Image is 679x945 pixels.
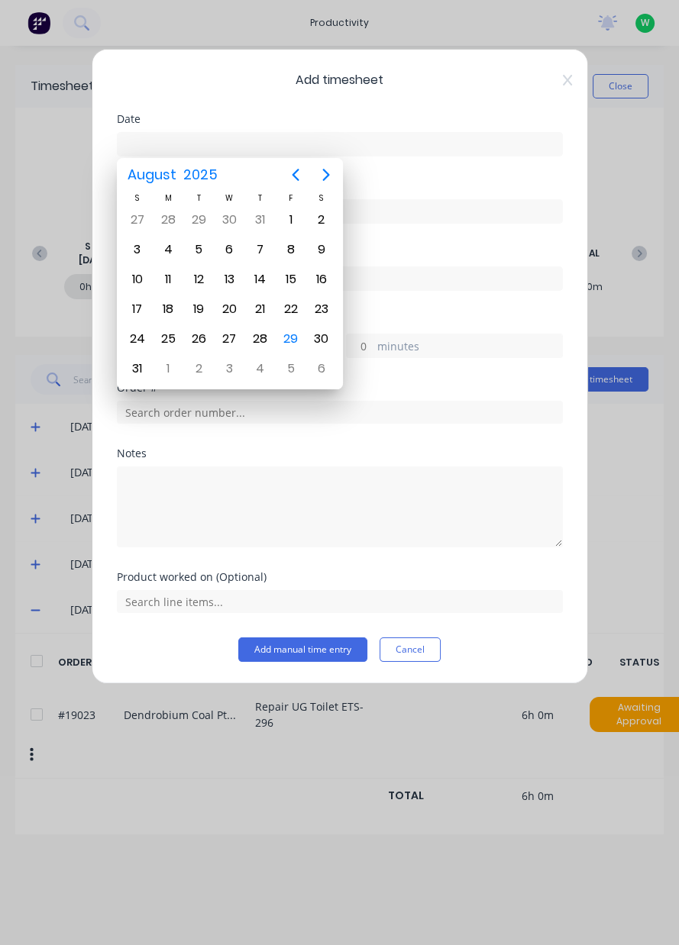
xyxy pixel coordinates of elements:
input: Search order number... [117,401,563,424]
div: Monday, August 4, 2025 [157,238,179,261]
div: Monday, September 1, 2025 [157,357,179,380]
div: Saturday, August 30, 2025 [310,327,333,350]
div: Sunday, August 3, 2025 [126,238,149,261]
div: Saturday, August 2, 2025 [310,208,333,231]
div: Thursday, September 4, 2025 [249,357,272,380]
div: Friday, August 1, 2025 [280,208,302,231]
div: Friday, August 22, 2025 [280,298,302,321]
div: Monday, August 11, 2025 [157,268,179,291]
div: F [276,192,306,205]
input: 0 [347,334,373,357]
div: S [306,192,337,205]
div: Saturday, September 6, 2025 [310,357,333,380]
label: minutes [377,338,562,357]
div: Notes [117,448,563,459]
div: Wednesday, August 13, 2025 [218,268,241,291]
button: Previous page [280,160,311,190]
div: Product worked on (Optional) [117,572,563,582]
div: Friday, August 8, 2025 [280,238,302,261]
button: Add manual time entry [238,637,367,662]
div: Saturday, August 16, 2025 [310,268,333,291]
div: Saturday, August 23, 2025 [310,298,333,321]
span: 2025 [180,161,221,189]
div: Date [117,114,563,124]
span: Add timesheet [117,71,563,89]
div: Wednesday, August 6, 2025 [218,238,241,261]
div: Monday, July 28, 2025 [157,208,179,231]
div: Thursday, August 28, 2025 [249,327,272,350]
div: S [122,192,153,205]
div: Tuesday, July 29, 2025 [187,208,210,231]
span: August [124,161,180,189]
div: T [244,192,275,205]
div: Thursday, August 14, 2025 [249,268,272,291]
div: Tuesday, August 19, 2025 [187,298,210,321]
input: Search line items... [117,590,563,613]
div: Friday, August 15, 2025 [280,268,302,291]
div: Sunday, August 24, 2025 [126,327,149,350]
div: Tuesday, August 12, 2025 [187,268,210,291]
div: Sunday, August 17, 2025 [126,298,149,321]
div: Today, Friday, August 29, 2025 [280,327,302,350]
div: Thursday, July 31, 2025 [249,208,272,231]
div: Tuesday, August 26, 2025 [187,327,210,350]
div: Friday, September 5, 2025 [280,357,302,380]
button: Cancel [380,637,441,662]
div: T [183,192,214,205]
div: Wednesday, August 20, 2025 [218,298,241,321]
div: Wednesday, September 3, 2025 [218,357,241,380]
div: Monday, August 18, 2025 [157,298,179,321]
div: Tuesday, August 5, 2025 [187,238,210,261]
button: Next page [311,160,341,190]
div: Wednesday, July 30, 2025 [218,208,241,231]
div: Sunday, August 10, 2025 [126,268,149,291]
div: Monday, August 25, 2025 [157,327,179,350]
div: Thursday, August 21, 2025 [249,298,272,321]
div: Sunday, August 31, 2025 [126,357,149,380]
div: M [153,192,183,205]
div: Order # [117,382,563,393]
div: Sunday, July 27, 2025 [126,208,149,231]
div: W [214,192,244,205]
div: Saturday, August 9, 2025 [310,238,333,261]
div: Tuesday, September 2, 2025 [187,357,210,380]
div: Wednesday, August 27, 2025 [218,327,241,350]
button: August2025 [118,161,228,189]
div: Thursday, August 7, 2025 [249,238,272,261]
